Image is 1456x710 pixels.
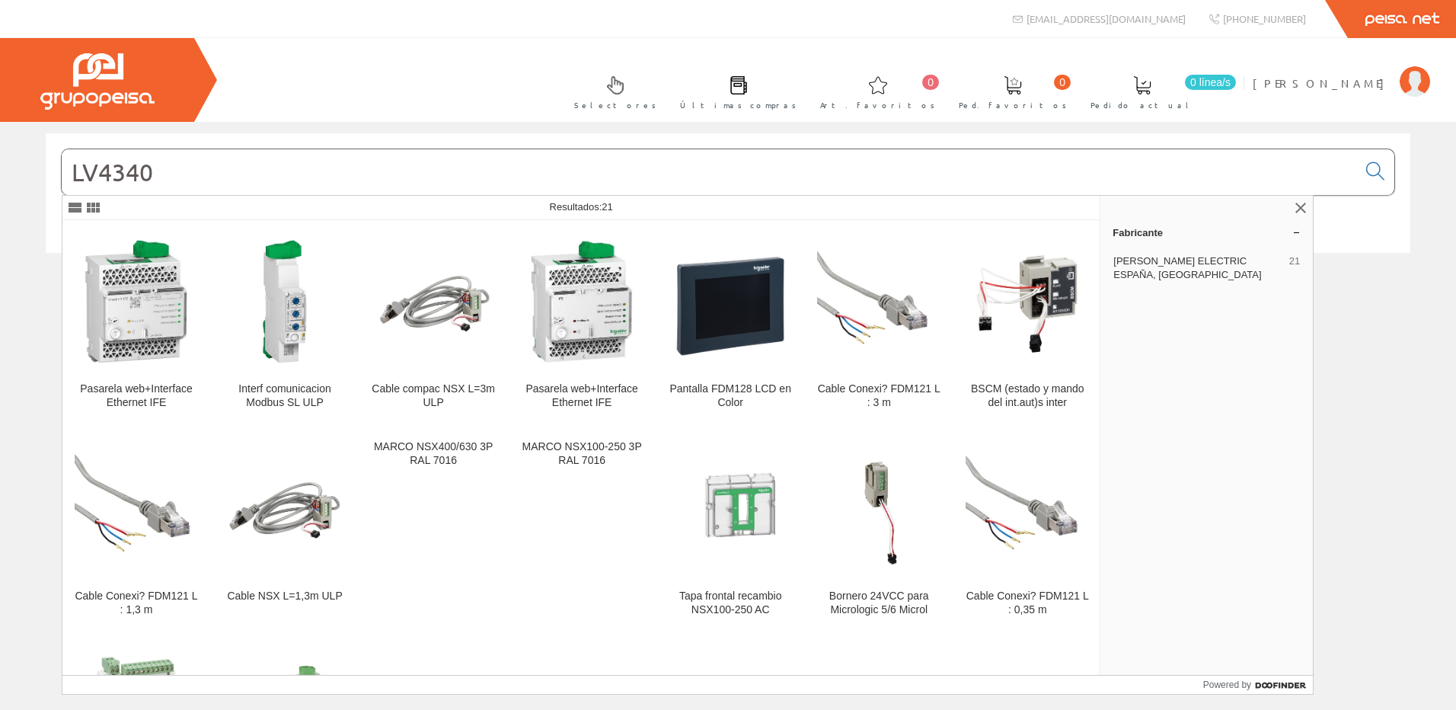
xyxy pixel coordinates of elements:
div: Cable Conexi? FDM121 L : 3 m [817,382,940,410]
a: [PERSON_NAME] [1253,63,1430,78]
img: Cable Conexi? FDM121 L : 1,3 m [75,447,198,571]
a: MARCO NSX100-250 3P RAL 7016 [508,428,656,635]
div: Cable Conexi? FDM121 L : 1,3 m [75,590,198,617]
a: Powered by [1203,676,1314,694]
img: Cable Conexi? FDM121 L : 0,35 m [966,447,1089,571]
a: Pantalla FDM128 LCD en Color Pantalla FDM128 LCD en Color [656,221,804,427]
span: Pedido actual [1090,98,1194,113]
a: Pasarela web+Interface Ethernet IFE Pasarela web+Interface Ethernet IFE [508,221,656,427]
a: Cable Conexi? FDM121 L : 1,3 m Cable Conexi? FDM121 L : 1,3 m [62,428,210,635]
span: [PHONE_NUMBER] [1223,12,1306,25]
input: Buscar... [62,149,1357,195]
a: Cable NSX L=1,3m ULP Cable NSX L=1,3m ULP [211,428,359,635]
span: Powered by [1203,678,1251,692]
span: [EMAIL_ADDRESS][DOMAIN_NAME] [1027,12,1186,25]
div: Bornero 24VCC para Micrologic 5/6 Microl [817,590,940,617]
span: 21 [1289,254,1300,282]
img: Cable compac NSX L=3m ULP [372,240,495,363]
div: BSCM (estado y mando del int.aut)s inter [966,382,1089,410]
a: Tapa frontal recambio NSX100-250 AC Tapa frontal recambio NSX100-250 AC [656,428,804,635]
img: Grupo Peisa [40,53,155,110]
img: Pantalla FDM128 LCD en Color [669,240,792,363]
img: BSCM (estado y mando del int.aut)s inter [966,240,1089,363]
img: Pasarela web+Interface Ethernet IFE [520,240,643,363]
div: Pantalla FDM128 LCD en Color [669,382,792,410]
img: Cable NSX L=1,3m ULP [223,447,346,571]
img: Tapa frontal recambio NSX100-250 AC [669,447,792,571]
span: Art. favoritos [820,98,935,113]
a: Cable Conexi? FDM121 L : 0,35 m Cable Conexi? FDM121 L : 0,35 m [953,428,1101,635]
a: Fabricante [1100,220,1313,245]
img: Cable Conexi? FDM121 L : 3 m [817,240,940,363]
div: Pasarela web+Interface Ethernet IFE [520,382,643,410]
a: MARCO NSX400/630 3P RAL 7016 [359,428,507,635]
span: [PERSON_NAME] ELECTRIC ESPAÑA, [GEOGRAPHIC_DATA] [1113,254,1283,282]
div: Interf comunicacion Modbus SL ULP [223,382,346,410]
img: Interf comunicacion Modbus SL ULP [223,240,346,363]
span: 0 [922,75,939,90]
div: Pasarela web+Interface Ethernet IFE [75,382,198,410]
div: MARCO NSX400/630 3P RAL 7016 [372,440,495,468]
a: Cable compac NSX L=3m ULP Cable compac NSX L=3m ULP [359,221,507,427]
div: Cable compac NSX L=3m ULP [372,382,495,410]
a: Últimas compras [665,63,804,119]
span: Resultados: [550,201,613,213]
div: © Grupo Peisa [46,272,1410,285]
span: 21 [602,201,612,213]
a: Pasarela web+Interface Ethernet IFE Pasarela web+Interface Ethernet IFE [62,221,210,427]
a: Cable Conexi? FDM121 L : 3 m Cable Conexi? FDM121 L : 3 m [805,221,953,427]
div: Tapa frontal recambio NSX100-250 AC [669,590,792,617]
div: Cable Conexi? FDM121 L : 0,35 m [966,590,1089,617]
div: Cable NSX L=1,3m ULP [223,590,346,603]
span: Selectores [574,98,656,113]
span: 0 [1054,75,1071,90]
span: [PERSON_NAME] [1253,75,1392,91]
span: Últimas compras [680,98,797,113]
a: Bornero 24VCC para Micrologic 5/6 Microl Bornero 24VCC para Micrologic 5/6 Microl [805,428,953,635]
div: MARCO NSX100-250 3P RAL 7016 [520,440,643,468]
img: Pasarela web+Interface Ethernet IFE [75,240,198,363]
a: BSCM (estado y mando del int.aut)s inter BSCM (estado y mando del int.aut)s inter [953,221,1101,427]
span: Ped. favoritos [959,98,1067,113]
img: Bornero 24VCC para Micrologic 5/6 Microl [817,447,940,571]
a: Interf comunicacion Modbus SL ULP Interf comunicacion Modbus SL ULP [211,221,359,427]
a: Selectores [559,63,664,119]
span: 0 línea/s [1185,75,1236,90]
